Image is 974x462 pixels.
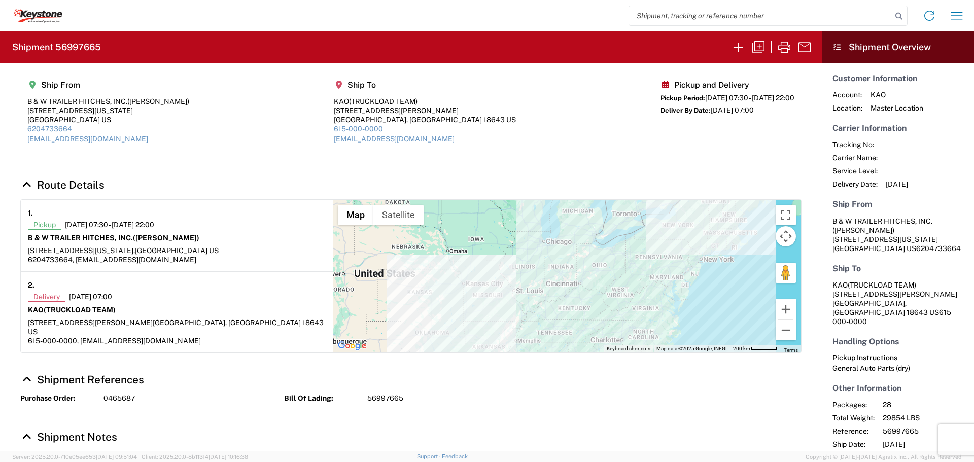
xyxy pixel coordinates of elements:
strong: 1. [28,207,33,220]
button: Map Scale: 200 km per 50 pixels [730,345,781,352]
address: [GEOGRAPHIC_DATA], [GEOGRAPHIC_DATA] 18643 US [832,280,963,326]
span: [STREET_ADDRESS][PERSON_NAME] [28,318,153,327]
span: [GEOGRAPHIC_DATA], [GEOGRAPHIC_DATA] 18643 US [28,318,324,336]
span: Pickup Period: [660,94,705,102]
span: [DATE] 10:16:38 [208,454,248,460]
span: [GEOGRAPHIC_DATA] US [135,246,219,255]
span: B & W TRAILER HITCHES, INC. [832,217,932,225]
strong: 2. [28,279,34,292]
span: Map data ©2025 Google, INEGI [656,346,727,351]
span: [DATE] 07:00 [69,292,112,301]
button: Drag Pegman onto the map to open Street View [776,263,796,283]
span: 6204733664 [916,244,961,253]
span: 200 km [733,346,750,351]
span: 28 [883,400,969,409]
a: Hide Details [20,373,144,386]
span: [DATE] [883,440,969,449]
h5: Ship From [27,80,189,90]
span: Deliver By Date: [660,106,711,114]
div: [GEOGRAPHIC_DATA], [GEOGRAPHIC_DATA] 18643 US [334,115,516,124]
span: Total Weight: [832,413,875,422]
h5: Handling Options [832,337,963,346]
address: [GEOGRAPHIC_DATA] US [832,217,963,253]
div: 615-000-0000, [EMAIL_ADDRESS][DOMAIN_NAME] [28,336,326,345]
span: [DATE] [886,180,908,189]
span: Tracking No: [832,140,878,149]
span: Carrier Name: [832,153,878,162]
span: [DATE] 07:30 - [DATE] 22:00 [65,220,154,229]
h5: Customer Information [832,74,963,83]
input: Shipment, tracking or reference number [629,6,892,25]
span: KAO [871,90,923,99]
a: [EMAIL_ADDRESS][DOMAIN_NAME] [27,135,148,143]
span: (TRUCKLOAD TEAM) [349,97,418,105]
span: [STREET_ADDRESS][US_STATE], [28,246,135,255]
span: (TRUCKLOAD TEAM) [44,306,116,314]
span: Pickup [28,220,61,230]
span: 0465687 [103,394,135,403]
img: Google [335,339,369,352]
button: Zoom in [776,299,796,319]
a: [EMAIL_ADDRESS][DOMAIN_NAME] [334,135,455,143]
span: 29854 LBS [883,413,969,422]
span: 56997665 [883,427,969,436]
a: Support [417,453,442,459]
h5: Other Information [832,383,963,393]
span: Server: 2025.20.0-710e05ee653 [12,454,137,460]
button: Zoom out [776,320,796,340]
div: 6204733664, [EMAIL_ADDRESS][DOMAIN_NAME] [28,255,326,264]
h6: Pickup Instructions [832,353,963,362]
span: Ship Date: [832,440,875,449]
span: Delivery Date: [832,180,878,189]
strong: Purchase Order: [20,394,96,403]
strong: KAO [28,306,116,314]
span: [DATE] 07:30 - [DATE] 22:00 [705,94,794,102]
span: Delivery [28,292,65,302]
span: (TRUCKLOAD TEAM) [848,281,916,289]
button: Map camera controls [776,226,796,246]
span: ([PERSON_NAME]) [832,226,894,234]
span: Packages: [832,400,875,409]
button: Show street map [338,205,373,225]
a: Hide Details [20,179,105,191]
button: Keyboard shortcuts [607,345,650,352]
span: 615-000-0000 [832,308,954,326]
span: Reference: [832,427,875,436]
span: [STREET_ADDRESS][US_STATE] [832,235,938,243]
h5: Pickup and Delivery [660,80,794,90]
a: Terms [784,347,798,353]
div: [STREET_ADDRESS][PERSON_NAME] [334,106,516,115]
div: [GEOGRAPHIC_DATA] US [27,115,189,124]
button: Toggle fullscreen view [776,205,796,225]
div: [STREET_ADDRESS][US_STATE] [27,106,189,115]
h5: Ship To [832,264,963,273]
span: Copyright © [DATE]-[DATE] Agistix Inc., All Rights Reserved [806,452,962,461]
h5: Ship To [334,80,516,90]
strong: B & W TRAILER HITCHES, INC. [28,234,199,242]
span: 56997665 [367,394,403,403]
span: Account: [832,90,862,99]
a: 6204733664 [27,125,72,133]
span: ([PERSON_NAME]) [127,97,189,105]
strong: Bill Of Lading: [284,394,360,403]
div: General Auto Parts (dry) - [832,364,963,373]
div: B & W TRAILER HITCHES, INC. [27,97,189,106]
a: Open this area in Google Maps (opens a new window) [335,339,369,352]
span: Location: [832,103,862,113]
button: Show satellite imagery [373,205,424,225]
span: [DATE] 07:00 [711,106,754,114]
a: 615-000-0000 [334,125,383,133]
h2: Shipment 56997665 [12,41,101,53]
a: Feedback [442,453,468,459]
div: KAO [334,97,516,106]
h5: Carrier Information [832,123,963,133]
span: Service Level: [832,166,878,175]
span: Master Location [871,103,923,113]
span: KAO [STREET_ADDRESS][PERSON_NAME] [832,281,957,298]
span: [DATE] 09:51:04 [96,454,137,460]
span: ([PERSON_NAME]) [133,234,199,242]
header: Shipment Overview [822,31,974,63]
a: Hide Details [20,431,117,443]
span: Client: 2025.20.0-8b113f4 [142,454,248,460]
h5: Ship From [832,199,963,209]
